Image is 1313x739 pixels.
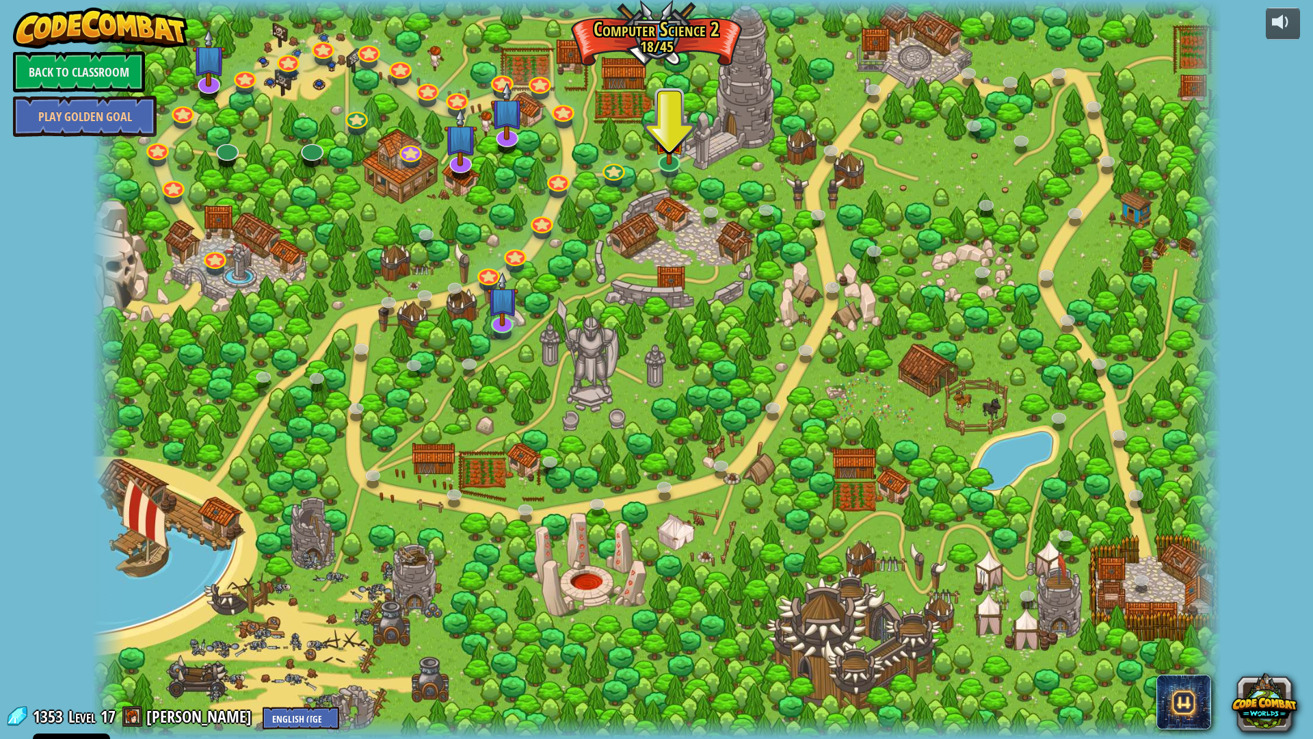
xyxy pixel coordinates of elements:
span: 1353 [33,705,67,727]
span: Level [68,705,96,728]
img: CodeCombat - Learn how to code by playing a game [13,8,188,49]
img: level-banner-unstarted-subscriber.png [490,82,524,140]
img: level-banner-unstarted.png [654,110,685,164]
span: 17 [101,705,116,727]
img: level-banner-unstarted-subscriber.png [444,108,477,166]
a: Back to Classroom [13,51,145,92]
img: level-banner-unstarted-subscriber.png [192,29,226,87]
a: Play Golden Goal [13,96,157,137]
img: level-banner-unstarted-subscriber.png [487,272,518,326]
a: [PERSON_NAME] [146,705,256,727]
button: Adjust volume [1266,8,1300,40]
